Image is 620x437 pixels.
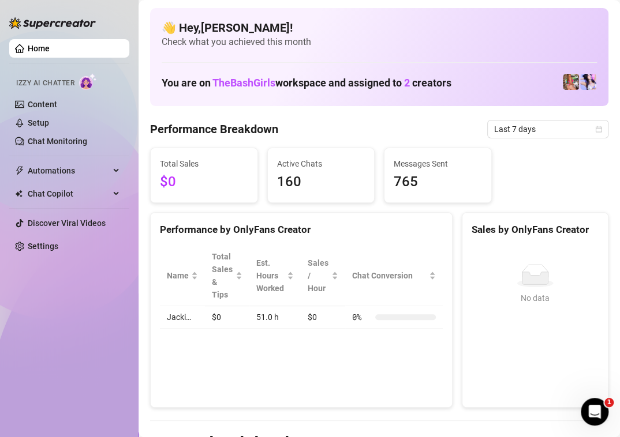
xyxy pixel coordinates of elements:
[394,157,482,170] span: Messages Sent
[212,250,233,301] span: Total Sales & Tips
[160,306,205,329] td: Jacki…
[28,118,49,127] a: Setup
[494,120,602,138] span: Last 7 days
[28,242,58,251] a: Settings
[162,20,597,36] h4: 👋 Hey, [PERSON_NAME] !
[160,222,443,238] div: Performance by OnlyFans Creator
[28,44,50,53] a: Home
[604,398,614,407] span: 1
[28,161,110,180] span: Automations
[563,74,579,90] img: Jacki
[352,311,371,323] span: 0 %
[15,190,23,198] img: Chat Copilot
[160,157,248,170] span: Total Sales
[28,218,106,228] a: Discover Viral Videos
[16,78,74,89] span: Izzy AI Chatter
[205,306,249,329] td: $0
[476,292,594,304] div: No data
[301,306,345,329] td: $0
[160,246,205,306] th: Name
[581,398,608,425] iframe: Intercom live chat
[308,257,329,295] span: Sales / Hour
[345,246,443,306] th: Chat Conversion
[472,222,599,238] div: Sales by OnlyFans Creator
[15,166,24,175] span: thunderbolt
[404,77,410,89] span: 2
[580,74,596,90] img: Ary
[301,246,345,306] th: Sales / Hour
[162,77,451,89] h1: You are on workspace and assigned to creators
[595,126,602,133] span: calendar
[205,246,249,306] th: Total Sales & Tips
[162,36,597,48] span: Check what you achieved this month
[28,137,87,146] a: Chat Monitoring
[277,171,365,193] span: 160
[212,77,275,89] span: TheBashGirls
[79,73,97,90] img: AI Chatter
[394,171,482,193] span: 765
[9,17,96,29] img: logo-BBDzfeDw.svg
[277,157,365,170] span: Active Chats
[28,100,57,109] a: Content
[28,184,110,203] span: Chat Copilot
[249,306,301,329] td: 51.0 h
[150,121,278,137] h4: Performance Breakdown
[167,269,189,282] span: Name
[256,257,285,295] div: Est. Hours Worked
[160,171,248,193] span: $0
[352,269,427,282] span: Chat Conversion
